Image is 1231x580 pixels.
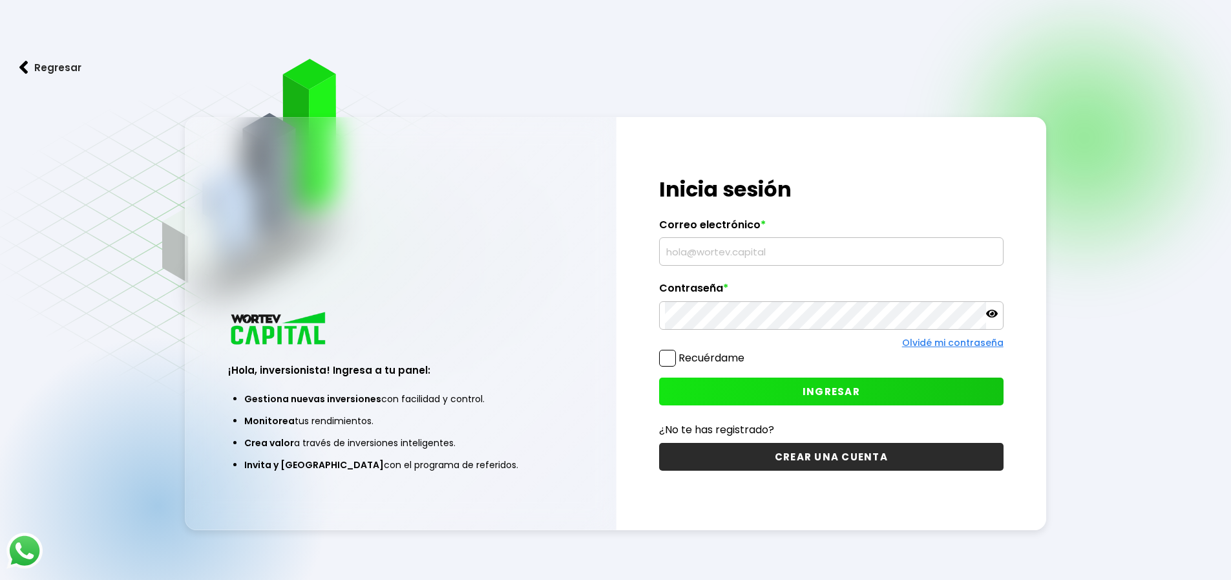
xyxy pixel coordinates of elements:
span: Crea valor [244,436,294,449]
img: flecha izquierda [19,61,28,74]
h3: ¡Hola, inversionista! Ingresa a tu panel: [228,363,573,378]
h1: Inicia sesión [659,174,1004,205]
li: a través de inversiones inteligentes. [244,432,556,454]
li: con el programa de referidos. [244,454,556,476]
label: Contraseña [659,282,1004,301]
img: logo_wortev_capital [228,310,330,349]
span: Invita y [GEOGRAPHIC_DATA] [244,458,384,471]
span: Gestiona nuevas inversiones [244,392,381,405]
button: INGRESAR [659,378,1004,405]
label: Recuérdame [679,350,744,365]
p: ¿No te has registrado? [659,422,1004,438]
span: Monitorea [244,414,295,427]
span: INGRESAR [803,385,860,398]
button: CREAR UNA CUENTA [659,443,1004,471]
input: hola@wortev.capital [665,238,998,265]
li: tus rendimientos. [244,410,556,432]
a: ¿No te has registrado?CREAR UNA CUENTA [659,422,1004,471]
a: Olvidé mi contraseña [902,336,1004,349]
img: logos_whatsapp-icon.242b2217.svg [6,533,43,569]
li: con facilidad y control. [244,388,556,410]
label: Correo electrónico [659,219,1004,238]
